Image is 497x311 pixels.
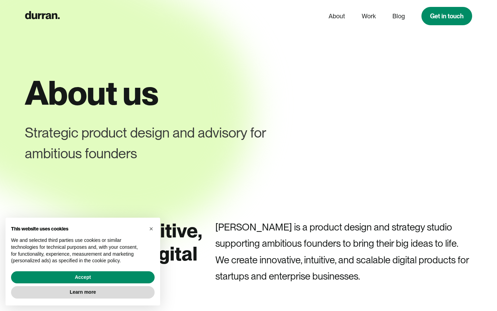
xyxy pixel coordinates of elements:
[362,10,376,23] a: Work
[25,122,323,164] div: Strategic product design and advisory for ambitious founders
[25,9,60,23] a: home
[25,75,472,111] h1: About us
[11,226,144,232] h2: This website uses cookies
[329,10,345,23] a: About
[421,7,472,25] a: Get in touch
[11,237,144,264] p: We and selected third parties use cookies or similar technologies for technical purposes and, wit...
[392,10,405,23] a: Blog
[11,271,155,284] button: Accept
[215,219,472,285] p: [PERSON_NAME] is a product design and strategy studio supporting ambitious founders to bring thei...
[149,225,153,233] span: ×
[146,223,157,234] button: Close this notice
[11,286,155,299] button: Learn more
